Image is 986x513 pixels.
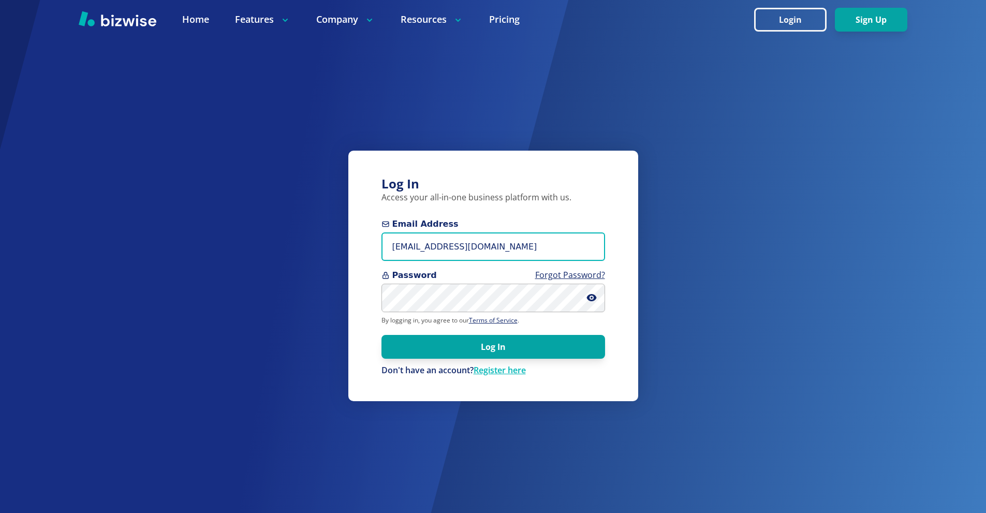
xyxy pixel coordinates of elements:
button: Login [754,8,827,32]
a: Sign Up [835,15,907,25]
input: you@example.com [381,232,605,261]
a: Terms of Service [469,316,518,325]
a: Forgot Password? [535,269,605,281]
button: Sign Up [835,8,907,32]
a: Pricing [489,13,520,26]
div: Don't have an account?Register here [381,365,605,376]
p: Access your all-in-one business platform with us. [381,192,605,203]
a: Login [754,15,835,25]
h3: Log In [381,175,605,193]
a: Register here [474,364,526,376]
p: Don't have an account? [381,365,605,376]
img: Bizwise Logo [79,11,156,26]
span: Email Address [381,218,605,230]
span: Password [381,269,605,282]
button: Log In [381,335,605,359]
p: Features [235,13,290,26]
a: Home [182,13,209,26]
p: By logging in, you agree to our . [381,316,605,325]
p: Resources [401,13,463,26]
p: Company [316,13,375,26]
